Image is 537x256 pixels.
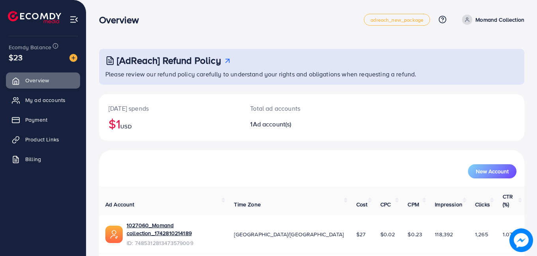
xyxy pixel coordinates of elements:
h3: [AdReach] Refund Policy [117,55,221,66]
a: Overview [6,72,80,88]
a: My ad accounts [6,92,80,108]
span: Overview [25,76,49,84]
span: My ad accounts [25,96,65,104]
p: Total ad accounts [250,104,338,113]
h3: Overview [99,14,145,26]
span: 1.07 [503,230,513,238]
h2: $1 [109,116,231,131]
p: Momand Collection [475,15,524,24]
p: [DATE] spends [109,104,231,113]
span: CTR (%) [503,193,513,208]
span: 1,265 [475,230,488,238]
img: image [509,228,533,252]
span: Billing [25,155,41,163]
span: Time Zone [234,200,260,208]
span: USD [120,122,131,130]
img: logo [8,11,61,23]
img: image [69,54,77,62]
span: Impression [435,200,462,208]
p: Please review our refund policy carefully to understand your rights and obligations when requesti... [105,69,520,79]
span: ID: 7485312813473579009 [127,239,221,247]
a: 1027060_Momand collection_1742810214189 [127,221,221,237]
span: Ad Account [105,200,135,208]
img: menu [69,15,79,24]
a: adreach_new_package [364,14,430,26]
span: Ecomdy Balance [9,43,51,51]
span: Cost [356,200,368,208]
span: Ad account(s) [253,120,292,128]
button: New Account [468,164,516,178]
span: Clicks [475,200,490,208]
span: 118,392 [435,230,453,238]
span: $23 [9,52,22,63]
span: adreach_new_package [370,17,423,22]
span: Payment [25,116,47,124]
h2: 1 [250,121,338,128]
img: ic-ads-acc.e4c84228.svg [105,226,123,243]
span: [GEOGRAPHIC_DATA]/[GEOGRAPHIC_DATA] [234,230,344,238]
span: New Account [476,169,509,174]
a: Payment [6,112,80,128]
span: $27 [356,230,365,238]
a: Momand Collection [459,15,524,25]
span: $0.23 [408,230,422,238]
a: Billing [6,151,80,167]
a: Product Links [6,132,80,147]
span: CPC [380,200,391,208]
span: CPM [408,200,419,208]
span: Product Links [25,135,59,143]
span: $0.02 [380,230,395,238]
